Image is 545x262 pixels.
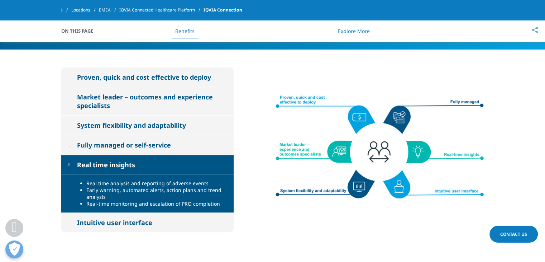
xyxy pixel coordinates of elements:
[119,4,204,17] a: IQVIA Connected Healthcare Platform
[77,73,211,81] div: Proven, quick and cost effective to deploy
[61,67,234,87] button: Proven, quick and cost effective to deploy
[175,28,195,34] a: Benefits
[86,187,228,200] li: Early warning, automated alerts, action plans and trend analysis
[61,116,234,135] button: System flexibility and adaptability
[86,180,228,187] li: Real time analysis and reporting of adverse events
[204,4,242,17] span: IQVIA Connection
[77,160,135,169] div: Real time insights
[77,121,186,130] div: System flexibility and adaptability
[61,155,234,174] button: Real time insights
[61,27,101,34] span: On This Page
[77,218,152,227] div: Intuitive user interface
[77,93,226,110] div: Market leader – outcomes and experience specialists
[86,200,228,207] li: Real-time monitoring and escalation of PRO completion
[338,28,370,34] a: Explore More
[77,141,171,149] div: Fully managed or self-service
[71,4,99,17] a: Locations
[61,213,234,232] button: Intuitive user interface
[61,87,234,115] button: Market leader – outcomes and experience specialists
[489,226,538,243] a: Contact Us
[500,231,527,237] span: Contact Us
[99,4,119,17] a: EMEA
[61,135,234,155] button: Fully managed or self-service
[5,240,23,258] button: Open Preferences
